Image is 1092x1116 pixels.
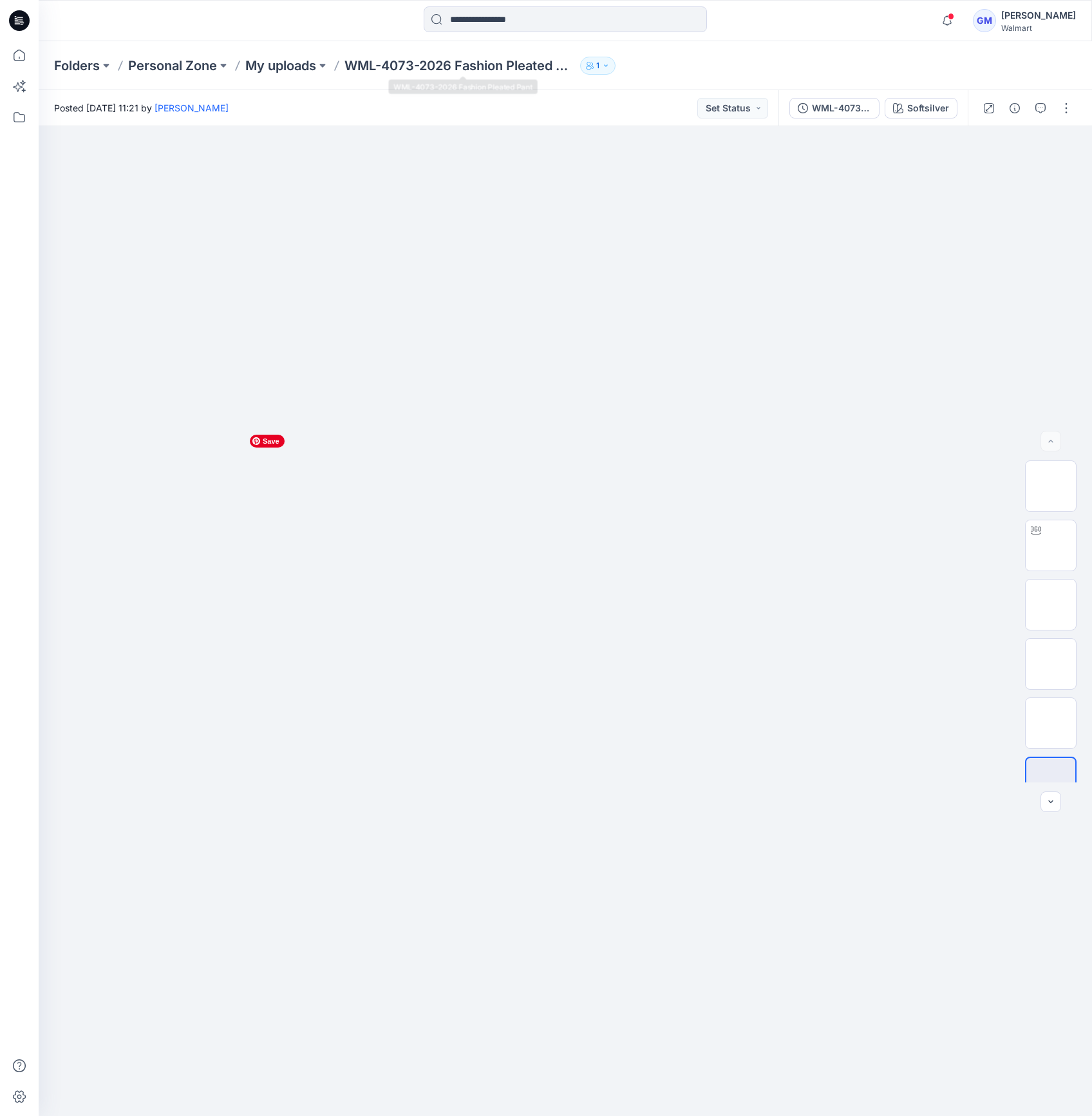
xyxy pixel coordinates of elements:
button: Softsilver [885,98,957,118]
div: GM [973,9,996,32]
button: Details [1004,98,1025,118]
a: Folders [54,57,100,75]
span: Posted [DATE] 11:21 by [54,101,229,115]
button: WML-4073-2026 Fashion Pleated Pant_Full Colorway [789,98,880,118]
div: Walmart [1001,23,1076,33]
div: WML-4073-2026 Fashion Pleated Pant_Full Colorway [812,101,871,115]
a: [PERSON_NAME] [155,102,229,113]
p: WML-4073-2026 Fashion Pleated Pant [344,57,575,75]
button: 1 [580,57,616,75]
p: 1 [596,59,599,73]
a: Personal Zone [128,57,217,75]
span: Save [250,435,285,448]
div: Softsilver [907,101,949,115]
div: [PERSON_NAME] [1001,8,1076,23]
a: My uploads [245,57,316,75]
